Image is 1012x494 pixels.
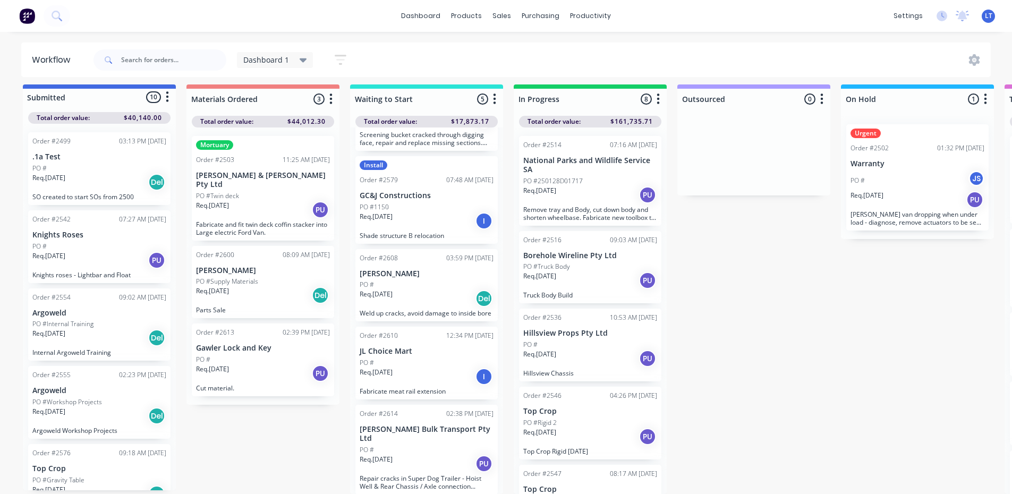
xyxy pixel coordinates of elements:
[523,313,562,322] div: Order #2536
[32,173,65,183] p: Req. [DATE]
[148,407,165,424] div: Del
[312,365,329,382] div: PU
[119,370,166,380] div: 02:23 PM [DATE]
[523,369,657,377] p: Hillsview Chassis
[610,117,653,126] span: $161,735.71
[196,250,234,260] div: Order #2600
[32,271,166,279] p: Knights roses - Lightbar and Float
[360,253,398,263] div: Order #2608
[475,212,492,229] div: I
[32,293,71,302] div: Order #2554
[121,49,226,71] input: Search for orders...
[523,469,562,479] div: Order #2547
[312,201,329,218] div: PU
[355,327,498,399] div: Order #261012:34 PM [DATE]JL Choice MartPO #Req.[DATE]IFabricate meat rail extension
[523,485,657,494] p: Top Crop
[119,448,166,458] div: 09:18 AM [DATE]
[968,171,984,186] div: JS
[32,427,166,435] p: Argoweld Workshop Projects
[851,210,984,226] p: [PERSON_NAME] van dropping when under load - diagnose, remove actuators to be sent away for repai...
[846,124,989,231] div: UrgentOrder #250201:32 PM [DATE]WarrantyPO #JSReq.[DATE]PU[PERSON_NAME] van dropping when under l...
[639,350,656,367] div: PU
[523,350,556,359] p: Req. [DATE]
[360,445,374,455] p: PO #
[360,289,393,299] p: Req. [DATE]
[283,155,330,165] div: 11:25 AM [DATE]
[32,231,166,240] p: Knights Roses
[196,328,234,337] div: Order #2613
[523,291,657,299] p: Truck Body Build
[32,448,71,458] div: Order #2576
[451,117,489,126] span: $17,873.17
[32,348,166,356] p: Internal Argoweld Training
[360,309,494,317] p: Weld up cracks, avoid damage to inside bore
[37,113,90,123] span: Total order value:
[523,140,562,150] div: Order #2514
[196,171,330,189] p: [PERSON_NAME] & [PERSON_NAME] Pty Ltd
[360,368,393,377] p: Req. [DATE]
[519,309,661,381] div: Order #253610:53 AM [DATE]Hillsview Props Pty LtdPO #Req.[DATE]PUHillsview Chassis
[196,266,330,275] p: [PERSON_NAME]
[360,347,494,356] p: JL Choice Mart
[283,250,330,260] div: 08:09 AM [DATE]
[985,11,992,21] span: LT
[360,387,494,395] p: Fabricate meat rail extension
[523,447,657,455] p: Top Crop Rigid [DATE]
[196,384,330,392] p: Cut material.
[519,387,661,459] div: Order #254604:26 PM [DATE]Top CropPO #Rigid 2Req.[DATE]PUTop Crop Rigid [DATE]
[516,8,565,24] div: purchasing
[360,409,398,419] div: Order #2614
[360,455,393,464] p: Req. [DATE]
[610,469,657,479] div: 08:17 AM [DATE]
[32,319,93,329] p: PO #Internal Training
[196,286,229,296] p: Req. [DATE]
[360,202,389,212] p: PO #1150
[523,206,657,222] p: Remove tray and Body, cut down body and shorten wheelbase. Fabricate new toolbox to fit on tray t...
[360,269,494,278] p: [PERSON_NAME]
[446,331,494,340] div: 12:34 PM [DATE]
[28,288,171,361] div: Order #255409:02 AM [DATE]ArgoweldPO #Internal TrainingReq.[DATE]DelInternal Argoweld Training
[523,235,562,245] div: Order #2516
[610,140,657,150] div: 07:16 AM [DATE]
[196,344,330,353] p: Gawler Lock and Key
[32,251,65,261] p: Req. [DATE]
[312,287,329,304] div: Del
[475,455,492,472] div: PU
[32,164,47,173] p: PO #
[196,220,330,236] p: Fabricate and fit twin deck coffin stacker into Large electric Ford Van.
[446,409,494,419] div: 02:38 PM [DATE]
[523,262,570,271] p: PO #Truck Body
[523,176,583,186] p: PO #250128D01717
[639,186,656,203] div: PU
[851,129,881,138] div: Urgent
[851,159,984,168] p: Warranty
[196,306,330,314] p: Parts Sale
[148,252,165,269] div: PU
[523,418,557,428] p: PO #Rigid 2
[446,253,494,263] div: 03:59 PM [DATE]
[196,277,258,286] p: PO #Supply Materials
[32,242,47,251] p: PO #
[355,249,498,322] div: Order #260803:59 PM [DATE][PERSON_NAME]PO #Req.[DATE]DelWeld up cracks, avoid damage to inside bore
[523,186,556,195] p: Req. [DATE]
[196,140,233,150] div: Mortuary
[119,137,166,146] div: 03:13 PM [DATE]
[851,143,889,153] div: Order #2502
[639,272,656,289] div: PU
[32,152,166,161] p: .1a Test
[851,191,883,200] p: Req. [DATE]
[487,8,516,24] div: sales
[610,313,657,322] div: 10:53 AM [DATE]
[119,215,166,224] div: 07:27 AM [DATE]
[475,368,492,385] div: I
[610,391,657,401] div: 04:26 PM [DATE]
[28,366,171,439] div: Order #255502:23 PM [DATE]ArgoweldPO #Workshop ProjectsReq.[DATE]DelArgoweld Workshop Projects
[32,329,65,338] p: Req. [DATE]
[446,175,494,185] div: 07:48 AM [DATE]
[196,191,239,201] p: PO #Twin deck
[523,271,556,281] p: Req. [DATE]
[192,323,334,396] div: Order #261302:39 PM [DATE]Gawler Lock and KeyPO #Req.[DATE]PUCut material.
[32,309,166,318] p: Argoweld
[523,428,556,437] p: Req. [DATE]
[851,176,865,185] p: PO #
